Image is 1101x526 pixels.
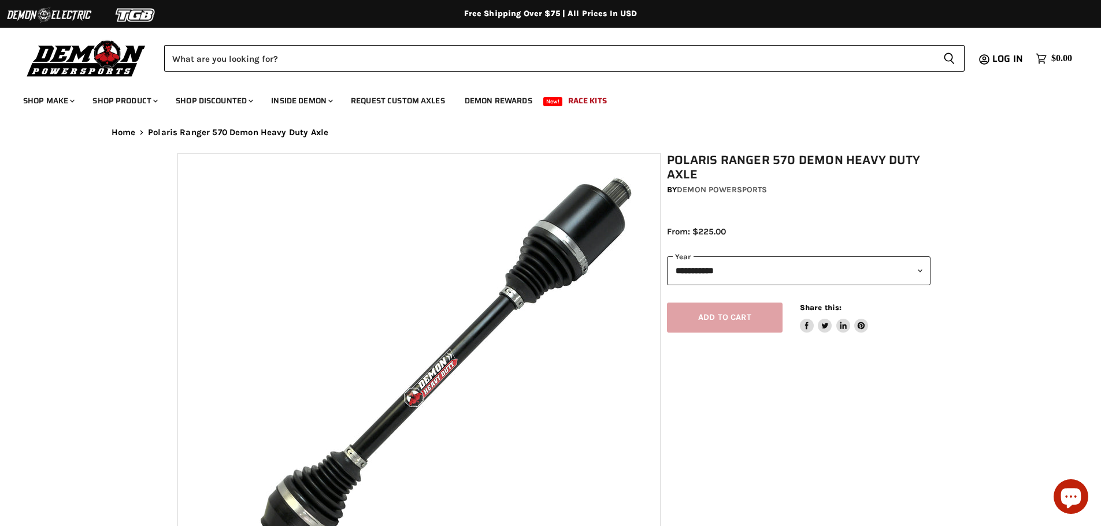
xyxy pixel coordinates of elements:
[92,4,179,26] img: TGB Logo 2
[800,303,841,312] span: Share this:
[6,4,92,26] img: Demon Electric Logo 2
[88,9,1013,19] div: Free Shipping Over $75 | All Prices In USD
[14,89,81,113] a: Shop Make
[164,45,965,72] form: Product
[112,128,136,137] a: Home
[164,45,934,72] input: Search
[559,89,616,113] a: Race Kits
[1050,479,1092,517] inbox-online-store-chat: Shopify online store chat
[677,185,767,195] a: Demon Powersports
[667,153,931,182] h1: Polaris Ranger 570 Demon Heavy Duty Axle
[148,128,328,137] span: Polaris Ranger 570 Demon Heavy Duty Axle
[342,89,454,113] a: Request Custom Axles
[934,45,965,72] button: Search
[987,54,1030,64] a: Log in
[667,184,931,196] div: by
[800,303,869,333] aside: Share this:
[992,51,1023,66] span: Log in
[262,89,340,113] a: Inside Demon
[456,89,541,113] a: Demon Rewards
[23,38,150,79] img: Demon Powersports
[88,128,1013,137] nav: Breadcrumbs
[667,226,726,237] span: From: $225.00
[1051,53,1072,64] span: $0.00
[667,256,931,285] select: year
[1030,50,1078,67] a: $0.00
[167,89,260,113] a: Shop Discounted
[84,89,165,113] a: Shop Product
[543,97,563,106] span: New!
[14,84,1069,113] ul: Main menu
